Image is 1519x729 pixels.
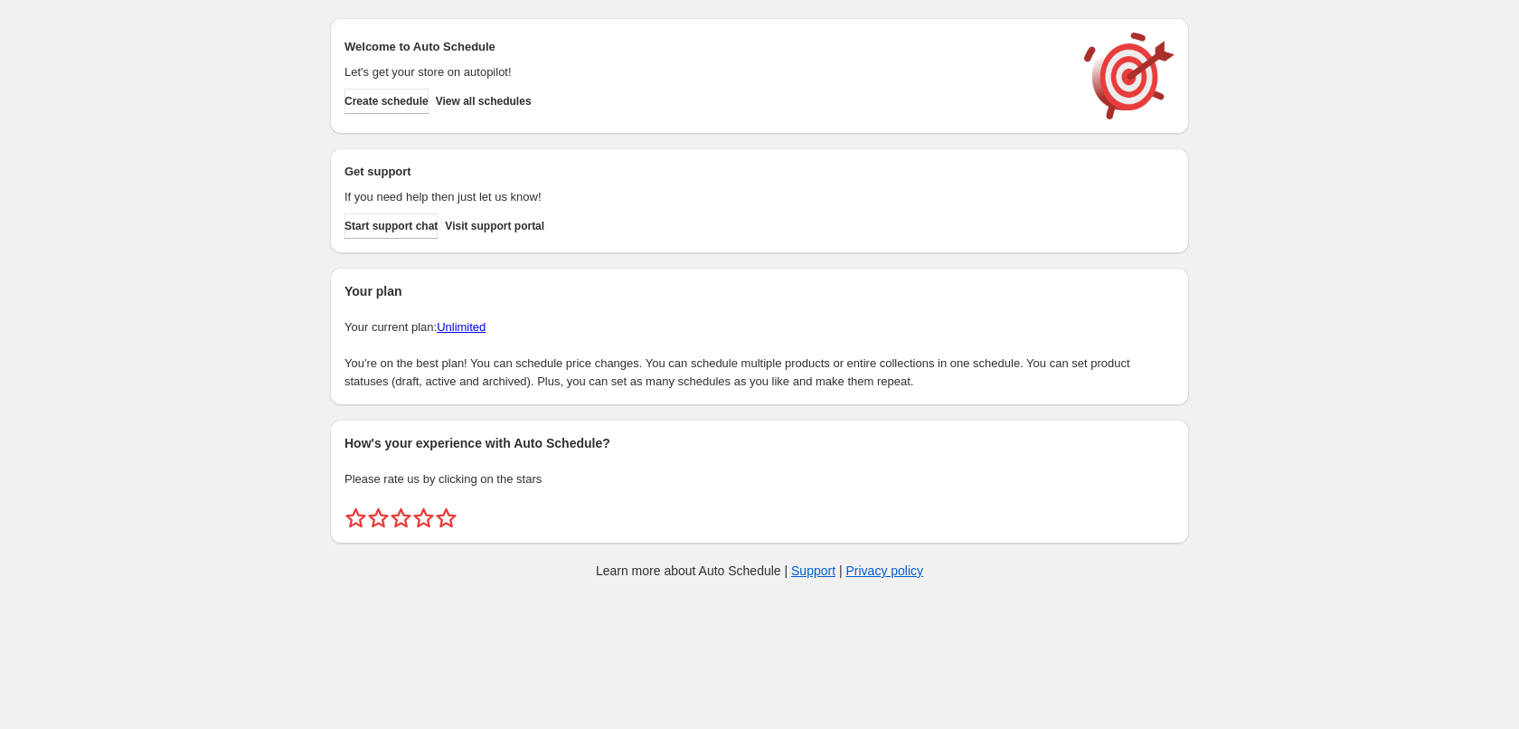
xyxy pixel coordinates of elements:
h2: Your plan [344,282,1175,300]
p: Please rate us by clicking on the stars [344,470,1175,488]
span: Visit support portal [445,219,544,233]
span: Start support chat [344,219,438,233]
h2: Get support [344,163,1066,181]
p: Learn more about Auto Schedule | | [596,562,923,580]
a: Start support chat [344,213,438,239]
button: Create schedule [344,89,429,114]
a: Unlimited [437,320,486,334]
span: View all schedules [436,94,532,109]
p: Your current plan: [344,318,1175,336]
p: Let's get your store on autopilot! [344,63,1066,81]
a: Visit support portal [445,213,544,239]
p: If you need help then just let us know! [344,188,1066,206]
h2: Welcome to Auto Schedule [344,38,1066,56]
a: Privacy policy [846,563,924,578]
button: View all schedules [436,89,532,114]
h2: How's your experience with Auto Schedule? [344,434,1175,452]
p: You're on the best plan! You can schedule price changes. You can schedule multiple products or en... [344,355,1175,391]
a: Support [791,563,835,578]
span: Create schedule [344,94,429,109]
